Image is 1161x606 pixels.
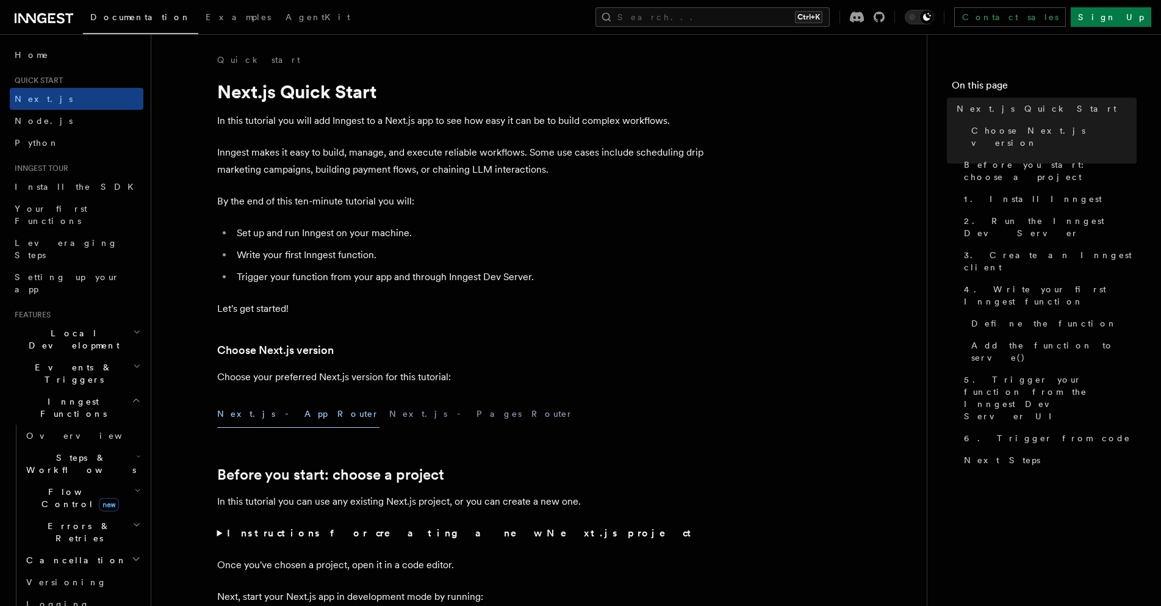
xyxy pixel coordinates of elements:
a: Choose Next.js version [966,120,1137,154]
h1: Next.js Quick Start [217,81,705,103]
span: 6. Trigger from code [964,432,1130,444]
p: In this tutorial you will add Inngest to a Next.js app to see how easy it can be to build complex... [217,112,705,129]
button: Toggle dark mode [905,10,934,24]
span: AgentKit [286,12,350,22]
li: Set up and run Inngest on your machine. [233,225,705,242]
span: Next Steps [964,454,1040,466]
a: AgentKit [278,4,358,33]
span: new [99,498,119,511]
p: Let's get started! [217,300,705,317]
span: Add the function to serve() [971,339,1137,364]
span: Inngest tour [10,164,68,173]
span: 3. Create an Inngest client [964,249,1137,273]
li: Trigger your function from your app and through Inngest Dev Server. [233,269,705,286]
li: Write your first Inngest function. [233,247,705,264]
span: Home [15,49,49,61]
a: Your first Functions [10,198,143,232]
span: Your first Functions [15,204,87,226]
span: Setting up your app [15,272,120,294]
a: 6. Trigger from code [959,427,1137,449]
a: Next.js Quick Start [952,98,1137,120]
span: Flow Control [21,486,134,510]
span: 1. Install Inngest [964,193,1102,205]
span: 5. Trigger your function from the Inngest Dev Server UI [964,373,1137,422]
button: Errors & Retries [21,515,143,549]
a: Install the SDK [10,176,143,198]
a: Overview [21,425,143,447]
a: Leveraging Steps [10,232,143,266]
a: 2. Run the Inngest Dev Server [959,210,1137,244]
a: Before you start: choose a project [959,154,1137,188]
span: Define the function [971,317,1117,330]
span: Overview [26,431,152,441]
a: Python [10,132,143,154]
span: Cancellation [21,554,127,566]
a: Define the function [966,312,1137,334]
span: Choose Next.js version [971,124,1137,149]
span: Leveraging Steps [15,238,118,260]
span: Install the SDK [15,182,141,192]
p: By the end of this ten-minute tutorial you will: [217,193,705,210]
a: Documentation [83,4,198,34]
button: Search...Ctrl+K [595,7,830,27]
a: Next.js [10,88,143,110]
span: Next.js Quick Start [957,103,1116,115]
span: Errors & Retries [21,520,132,544]
span: Inngest Functions [10,395,132,420]
a: Sign Up [1071,7,1151,27]
span: Node.js [15,116,73,126]
a: Contact sales [954,7,1066,27]
span: Versioning [26,577,107,587]
span: Features [10,310,51,320]
p: Choose your preferred Next.js version for this tutorial: [217,369,705,386]
span: 4. Write your first Inngest function [964,283,1137,308]
a: Home [10,44,143,66]
p: Once you've chosen a project, open it in a code editor. [217,557,705,574]
a: Choose Next.js version [217,342,334,359]
a: Versioning [21,571,143,593]
kbd: Ctrl+K [795,11,822,23]
button: Events & Triggers [10,356,143,391]
strong: Instructions for creating a new Next.js project [227,527,696,539]
span: Quick start [10,76,63,85]
a: Next Steps [959,449,1137,471]
span: Steps & Workflows [21,452,136,476]
span: 2. Run the Inngest Dev Server [964,215,1137,239]
span: Next.js [15,94,73,104]
a: Quick start [217,54,300,66]
a: Before you start: choose a project [217,466,444,483]
button: Inngest Functions [10,391,143,425]
span: Before you start: choose a project [964,159,1137,183]
button: Cancellation [21,549,143,571]
p: Next, start your Next.js app in development mode by running: [217,588,705,605]
button: Local Development [10,322,143,356]
span: Events & Triggers [10,361,133,386]
a: 4. Write your first Inngest function [959,278,1137,312]
a: 1. Install Inngest [959,188,1137,210]
span: Python [15,138,59,148]
p: In this tutorial you can use any existing Next.js project, or you can create a new one. [217,493,705,510]
span: Local Development [10,327,133,352]
button: Next.js - Pages Router [389,400,573,428]
a: Examples [198,4,278,33]
a: Setting up your app [10,266,143,300]
button: Steps & Workflows [21,447,143,481]
h4: On this page [952,78,1137,98]
a: Add the function to serve() [966,334,1137,369]
button: Next.js - App Router [217,400,379,428]
summary: Instructions for creating a new Next.js project [217,525,705,542]
a: 3. Create an Inngest client [959,244,1137,278]
a: Node.js [10,110,143,132]
span: Examples [206,12,271,22]
span: Documentation [90,12,191,22]
a: 5. Trigger your function from the Inngest Dev Server UI [959,369,1137,427]
button: Flow Controlnew [21,481,143,515]
p: Inngest makes it easy to build, manage, and execute reliable workflows. Some use cases include sc... [217,144,705,178]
